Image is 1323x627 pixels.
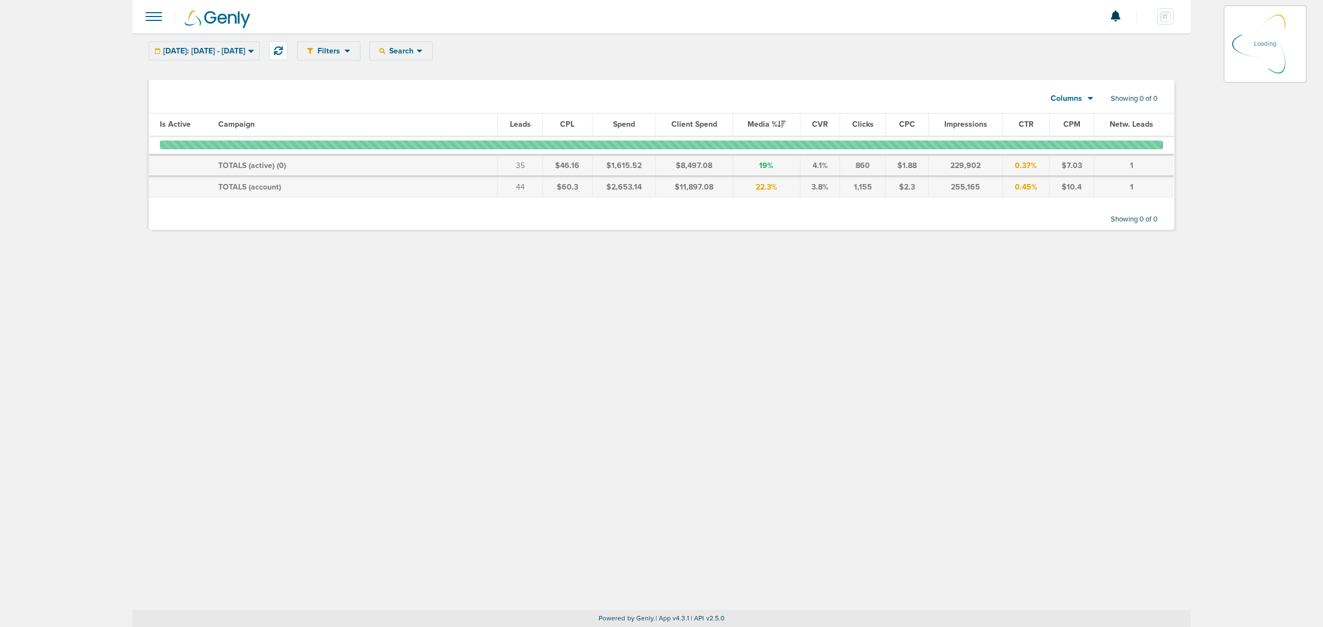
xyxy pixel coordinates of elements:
td: 1 [1094,176,1174,197]
img: Genly [185,10,250,28]
span: CPC [899,120,915,129]
span: CPM [1063,120,1080,129]
span: 0 [279,161,284,170]
td: $1,615.52 [592,155,655,177]
td: 4.1% [800,155,840,177]
td: TOTALS (account) [212,176,498,197]
td: TOTALS (active) ( ) [212,155,498,177]
span: Client Spend [671,120,717,129]
td: 860 [840,155,886,177]
span: CTR [1019,120,1034,129]
td: $11,897.08 [655,176,733,197]
td: 229,902 [929,155,1003,177]
td: 3.8% [800,176,840,197]
span: Campaign [218,120,255,129]
span: Netw. Leads [1110,120,1153,129]
span: Leads [510,120,531,129]
span: | API v2.5.0 [691,614,724,622]
span: Media % [747,120,786,129]
td: 255,165 [929,176,1003,197]
td: $1.88 [886,155,929,177]
span: Spend [613,120,635,129]
td: $10.4 [1050,176,1094,197]
span: | App v4.3.1 [655,614,689,622]
td: 0.37% [1002,155,1050,177]
td: $7.03 [1050,155,1094,177]
span: Clicks [852,120,874,129]
td: 44 [498,176,543,197]
p: Powered by Genly. [132,614,1191,623]
span: Showing 0 of 0 [1111,215,1158,224]
p: Loading [1254,37,1276,51]
td: $2.3 [886,176,929,197]
td: $2,653.14 [592,176,655,197]
span: Is Active [160,120,191,129]
span: CVR [812,120,828,129]
span: Showing 0 of 0 [1111,94,1158,104]
td: $60.3 [543,176,592,197]
td: 1 [1094,155,1174,177]
td: 22.3% [733,176,800,197]
td: $8,497.08 [655,155,733,177]
span: Impressions [944,120,987,129]
td: $46.16 [543,155,592,177]
td: 35 [498,155,543,177]
td: 19% [733,155,800,177]
td: 0.45% [1002,176,1050,197]
td: 1,155 [840,176,886,197]
span: CPL [560,120,574,129]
